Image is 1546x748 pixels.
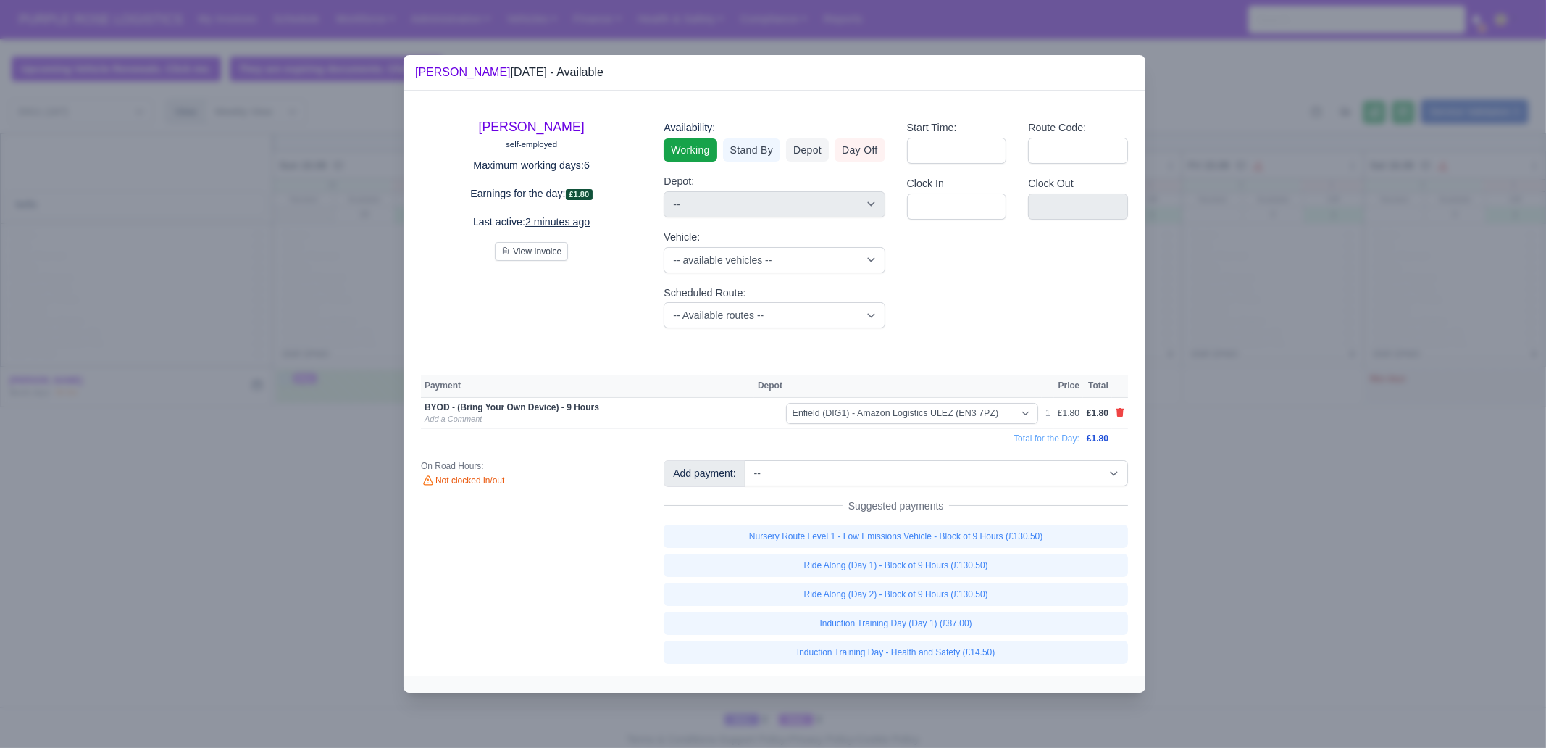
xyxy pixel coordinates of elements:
p: Earnings for the day: [421,186,642,202]
div: BYOD - (Bring Your Own Device) - 9 Hours [425,402,751,413]
th: Total [1083,375,1112,397]
button: View Invoice [495,242,568,261]
label: Clock Out [1028,175,1074,192]
a: [PERSON_NAME] [479,120,585,134]
a: Depot [786,138,829,162]
span: £1.80 [1087,408,1108,418]
th: Depot [754,375,1042,397]
th: Payment [421,375,754,397]
small: self-employed [506,140,557,149]
a: Day Off [835,138,885,162]
iframe: Chat Widget [1474,678,1546,748]
p: Last active: [421,214,642,230]
span: £1.80 [1087,433,1108,444]
div: 1 [1045,407,1050,419]
label: Start Time: [907,120,957,136]
a: Induction Training Day (Day 1) (£87.00) [664,612,1128,635]
a: Add a Comment [425,415,482,423]
a: [PERSON_NAME] [415,66,511,78]
label: Clock In [907,175,944,192]
th: Price [1054,375,1083,397]
label: Scheduled Route: [664,285,745,302]
span: Suggested payments [843,499,950,513]
div: [DATE] - Available [415,64,603,81]
a: Ride Along (Day 2) - Block of 9 Hours (£130.50) [664,583,1128,606]
div: Not clocked in/out [421,475,642,488]
u: 2 minutes ago [525,216,590,228]
span: £1.80 [566,189,593,200]
label: Vehicle: [664,229,700,246]
span: Total for the Day: [1014,433,1079,444]
a: Stand By [723,138,780,162]
a: Working [664,138,716,162]
div: On Road Hours: [421,460,642,472]
a: Nursery Route Level 1 - Low Emissions Vehicle - Block of 9 Hours (£130.50) [664,525,1128,548]
p: Maximum working days: [421,157,642,174]
a: Induction Training Day - Health and Safety (£14.50) [664,641,1128,664]
div: Add payment: [664,460,745,486]
a: Ride Along (Day 1) - Block of 9 Hours (£130.50) [664,554,1128,577]
td: £1.80 [1054,397,1083,429]
label: Route Code: [1028,120,1086,136]
label: Depot: [664,173,694,190]
u: 6 [584,159,590,171]
div: Availability: [664,120,885,136]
